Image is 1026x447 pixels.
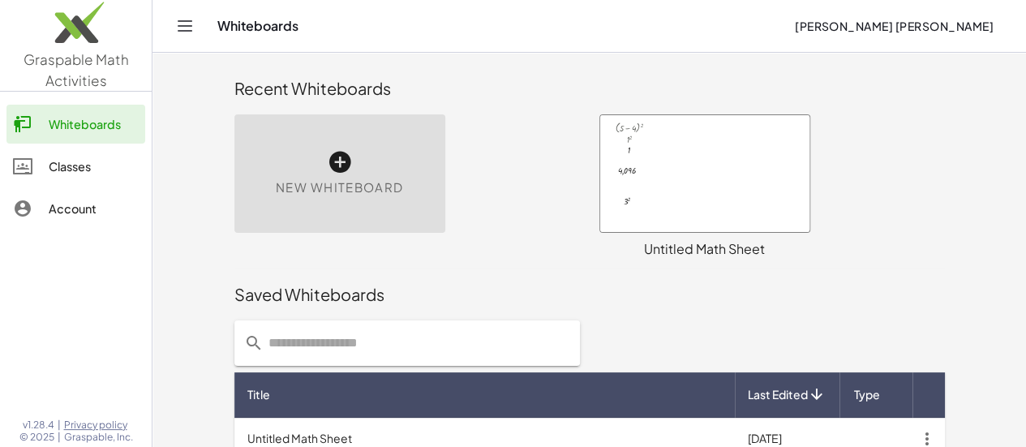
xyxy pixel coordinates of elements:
[23,419,54,432] span: v1.28.4
[244,333,264,353] i: prepended action
[599,239,810,259] div: Untitled Math Sheet
[58,431,61,444] span: |
[6,189,145,228] a: Account
[6,147,145,186] a: Classes
[247,386,270,403] span: Title
[64,431,133,444] span: Graspable, Inc.
[781,11,1007,41] button: [PERSON_NAME] [PERSON_NAME]
[24,50,129,89] span: Graspable Math Activities
[276,178,403,197] span: New Whiteboard
[49,199,139,218] div: Account
[6,105,145,144] a: Whiteboards
[854,386,880,403] span: Type
[234,283,945,306] div: Saved Whiteboards
[172,13,198,39] button: Toggle navigation
[234,77,945,100] div: Recent Whiteboards
[49,157,139,176] div: Classes
[49,114,139,134] div: Whiteboards
[19,431,54,444] span: © 2025
[58,419,61,432] span: |
[794,19,994,33] span: [PERSON_NAME] [PERSON_NAME]
[64,419,133,432] a: Privacy policy
[748,386,808,403] span: Last Edited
